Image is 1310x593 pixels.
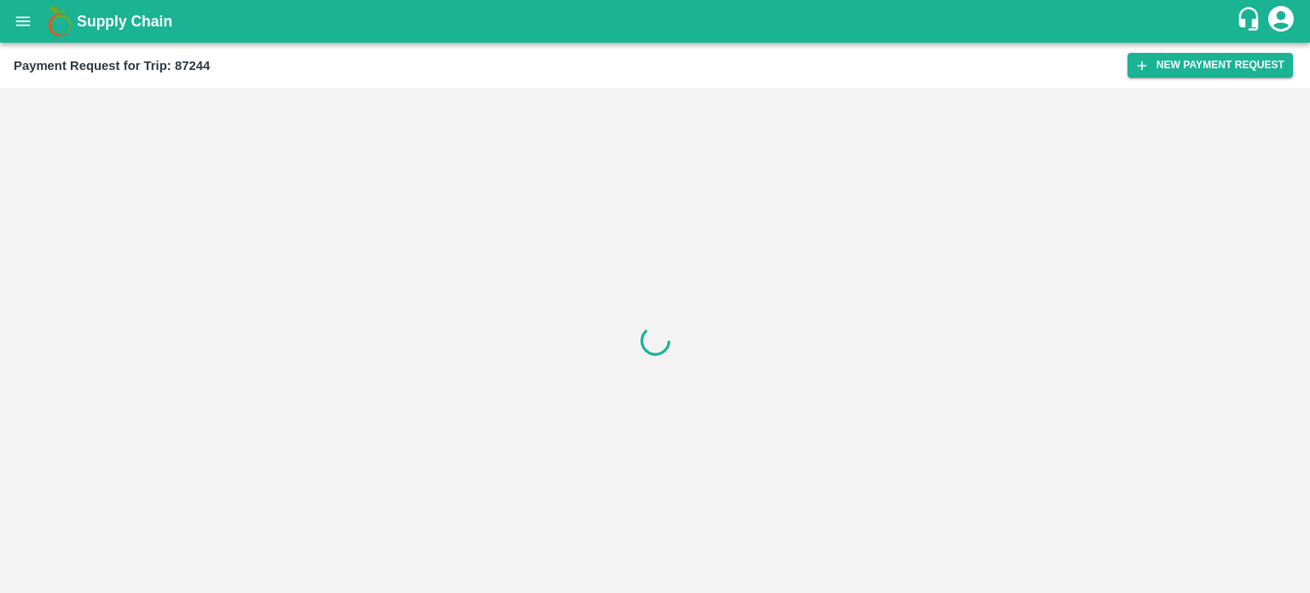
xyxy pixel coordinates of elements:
div: customer-support [1236,6,1266,37]
b: Payment Request for Trip: 87244 [14,59,210,73]
a: Supply Chain [77,9,1236,33]
button: New Payment Request [1127,53,1293,78]
button: open drawer [3,2,43,41]
b: Supply Chain [77,13,172,30]
div: account of current user [1266,3,1296,39]
img: logo [43,4,77,38]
